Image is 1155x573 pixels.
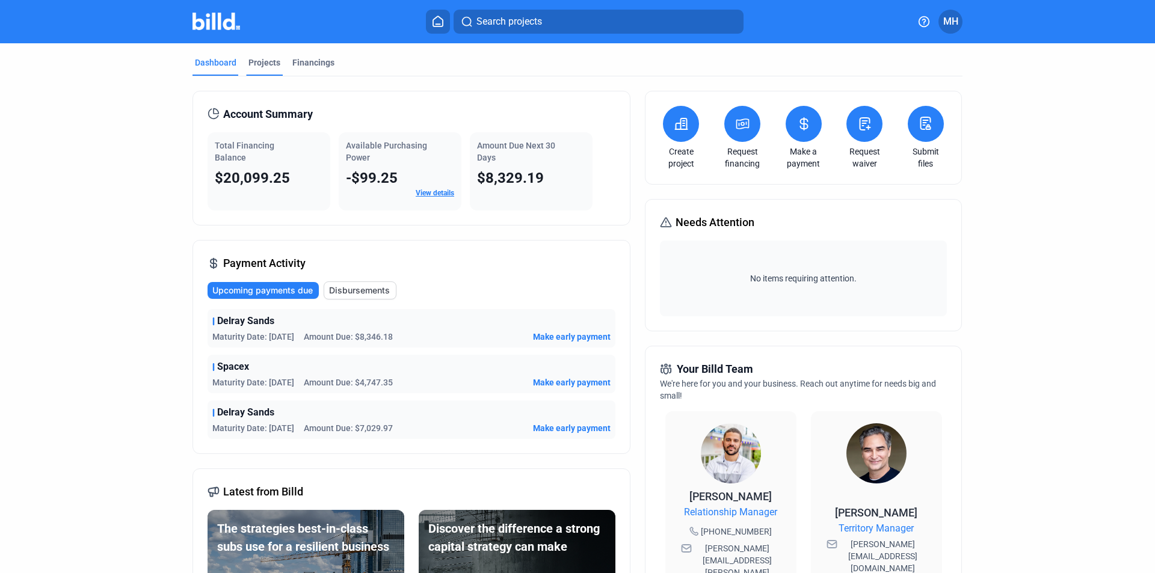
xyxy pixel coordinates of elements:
span: Amount Due Next 30 Days [477,141,555,162]
button: Make early payment [533,422,611,434]
span: $20,099.25 [215,170,290,186]
a: Submit files [905,146,947,170]
span: We're here for you and your business. Reach out anytime for needs big and small! [660,379,936,400]
span: Spacex [217,360,249,374]
span: Territory Manager [839,521,914,536]
span: Amount Due: $4,747.35 [304,376,393,388]
button: Upcoming payments due [208,282,319,299]
button: Make early payment [533,331,611,343]
span: Delray Sands [217,314,274,328]
span: [PERSON_NAME] [835,506,917,519]
img: Billd Company Logo [192,13,240,30]
span: [PERSON_NAME] [689,490,772,503]
a: Request waiver [843,146,885,170]
button: MH [938,10,962,34]
span: Disbursements [329,284,390,296]
span: Maturity Date: [DATE] [212,422,294,434]
span: Your Billd Team [677,361,753,378]
span: Latest from Billd [223,483,303,500]
span: Relationship Manager [684,505,777,519]
span: -$99.25 [346,170,398,186]
span: Maturity Date: [DATE] [212,376,294,388]
div: Dashboard [195,57,236,69]
span: Needs Attention [676,214,754,231]
span: Amount Due: $7,029.97 [304,422,393,434]
span: $8,329.19 [477,170,544,186]
span: Search projects [476,14,542,29]
a: Make a payment [783,146,825,170]
button: Disbursements [324,281,396,299]
a: View details [416,189,454,197]
button: Make early payment [533,376,611,388]
span: [PHONE_NUMBER] [701,526,772,538]
a: Create project [660,146,702,170]
div: Projects [248,57,280,69]
span: No items requiring attention. [665,272,941,284]
div: Discover the difference a strong capital strategy can make [428,519,606,556]
span: Delray Sands [217,405,274,420]
img: Relationship Manager [701,423,761,483]
span: MH [943,14,958,29]
button: Search projects [454,10,744,34]
a: Request financing [721,146,763,170]
span: Payment Activity [223,255,306,272]
span: Total Financing Balance [215,141,274,162]
span: Amount Due: $8,346.18 [304,331,393,343]
div: Financings [292,57,334,69]
span: Maturity Date: [DATE] [212,331,294,343]
span: Account Summary [223,106,313,123]
img: Territory Manager [846,423,907,483]
span: Available Purchasing Power [346,141,427,162]
div: The strategies best-in-class subs use for a resilient business [217,519,395,556]
span: Upcoming payments due [212,284,313,296]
